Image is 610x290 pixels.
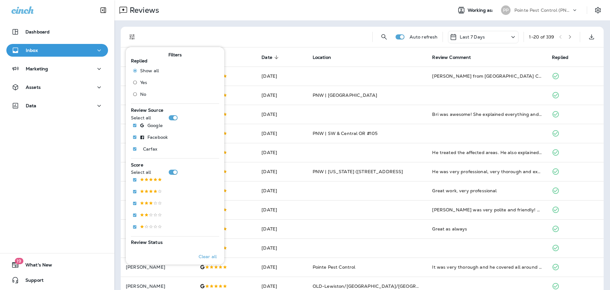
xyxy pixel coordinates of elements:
div: Bri was awesome! She explained everything and did a great job! [432,111,542,117]
span: Date [261,54,281,60]
p: Dashboard [25,29,50,34]
span: Pointe Pest Control [313,264,356,270]
span: Support [19,278,44,285]
div: Filters [126,43,224,265]
button: Data [6,99,108,112]
td: [DATE] [256,219,307,238]
span: PNW | [GEOGRAPHIC_DATA] [313,92,377,98]
p: Assets [26,85,41,90]
td: [DATE] [256,162,307,181]
button: Export as CSV [585,31,598,43]
span: What's New [19,262,52,270]
span: Location [313,54,339,60]
p: Data [26,103,37,108]
p: Clear all [199,254,217,259]
div: PP [501,5,511,15]
span: Replied [131,58,147,64]
div: He was very professional, very thorough and extremely polite. I was very pleased with his service... [432,168,542,175]
button: Marketing [6,62,108,75]
p: Auto refresh [410,34,438,39]
p: Reviews [127,5,159,15]
span: PNW | SW & Central OR #105 [313,131,378,136]
button: 19What's New [6,258,108,271]
td: [DATE] [256,124,307,143]
span: Date [261,55,272,60]
span: Working as: [468,8,495,13]
td: [DATE] [256,200,307,219]
div: Isreal from Pointe Pest Control did our most recent visit. He is always polite and answers questi... [432,73,542,79]
button: Collapse Sidebar [94,4,112,17]
span: Replied [552,54,577,60]
span: No [140,92,146,97]
span: Location [313,55,331,60]
p: [PERSON_NAME] [126,284,190,289]
p: Google [147,123,163,128]
button: Inbox [6,44,108,57]
p: [PERSON_NAME] [126,265,190,270]
div: Justin was very polite and friendly! He proceeded to go about his work with efficiency! [432,207,542,213]
div: He treated the affected areas. He also explained hw things work.Lance did a great job. [432,149,542,156]
span: Score [131,162,143,168]
span: PNW | [US_STATE] ([STREET_ADDRESS] [313,169,403,174]
span: Review Comment [432,55,471,60]
div: Great work, very professional [432,187,542,194]
button: Dashboard [6,25,108,38]
span: Replied [552,55,568,60]
td: [DATE] [256,86,307,105]
td: [DATE] [256,143,307,162]
span: Review Status [131,239,163,245]
p: Carfax [143,146,157,152]
div: It was very thorough and he covered all around the house area. I will continue to use him when he... [432,264,542,270]
td: [DATE] [256,258,307,277]
span: Filters [168,52,182,58]
span: Review Source [131,107,163,113]
p: Facebook [147,135,168,140]
p: Pointe Pest Control (PNW) [514,8,572,13]
span: 19 [15,258,23,264]
p: Last 7 Days [460,34,485,39]
td: [DATE] [256,238,307,258]
span: Show all [140,68,159,73]
td: [DATE] [256,67,307,86]
p: Inbox [26,48,38,53]
span: Yes [140,80,147,85]
button: Support [6,274,108,286]
div: Great as always [432,226,542,232]
td: [DATE] [256,181,307,200]
span: Review Comment [432,54,479,60]
button: Filters [126,31,139,43]
button: Search Reviews [378,31,390,43]
td: [DATE] [256,105,307,124]
button: Assets [6,81,108,94]
p: Marketing [26,66,48,71]
span: OLD-Lewiston/[GEOGRAPHIC_DATA]/[GEOGRAPHIC_DATA]/Pullman #208 [313,283,481,289]
p: Select all [131,170,151,175]
div: 1 - 20 of 339 [529,34,554,39]
button: Settings [592,4,604,16]
button: Clear all [196,249,219,265]
p: Select all [131,115,151,120]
